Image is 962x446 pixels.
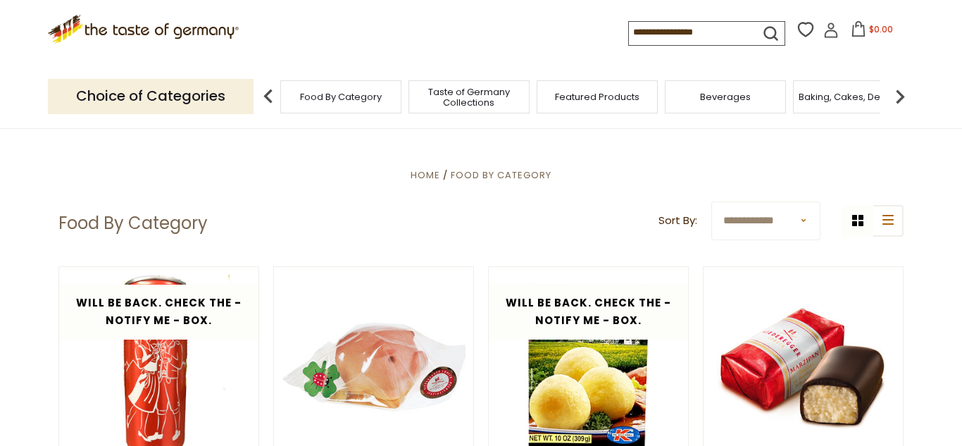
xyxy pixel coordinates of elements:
[48,79,254,113] p: Choice of Categories
[799,92,908,102] a: Baking, Cakes, Desserts
[842,21,901,42] button: $0.00
[555,92,639,102] a: Featured Products
[58,213,208,234] h1: Food By Category
[451,168,551,182] a: Food By Category
[254,82,282,111] img: previous arrow
[869,23,893,35] span: $0.00
[700,92,751,102] a: Beverages
[413,87,525,108] a: Taste of Germany Collections
[704,293,903,441] img: Niederegger "Classics Petit" Dark Chocolate Covered Marzipan Loaf, 15g
[411,168,440,182] a: Home
[658,212,697,230] label: Sort By:
[886,82,914,111] img: next arrow
[300,92,382,102] a: Food By Category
